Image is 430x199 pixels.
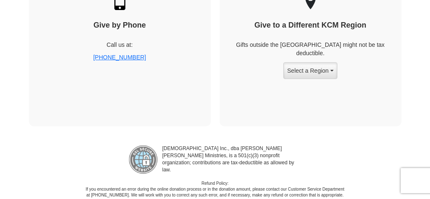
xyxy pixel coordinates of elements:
p: Refund Policy: If you encountered an error during the online donation process or in the donation ... [85,181,345,199]
h4: Give to a Different KCM Region [234,21,387,30]
p: [DEMOGRAPHIC_DATA] Inc., dba [PERSON_NAME] [PERSON_NAME] Ministries, is a 501(c)(3) nonprofit org... [158,145,301,174]
button: Select a Region [283,62,337,79]
h4: Give by Phone [44,21,196,30]
p: Gifts outside the [GEOGRAPHIC_DATA] might not be tax deductible. [234,41,387,57]
img: refund-policy [129,145,158,174]
a: [PHONE_NUMBER] [93,54,146,61]
p: Call us at: [44,41,196,49]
